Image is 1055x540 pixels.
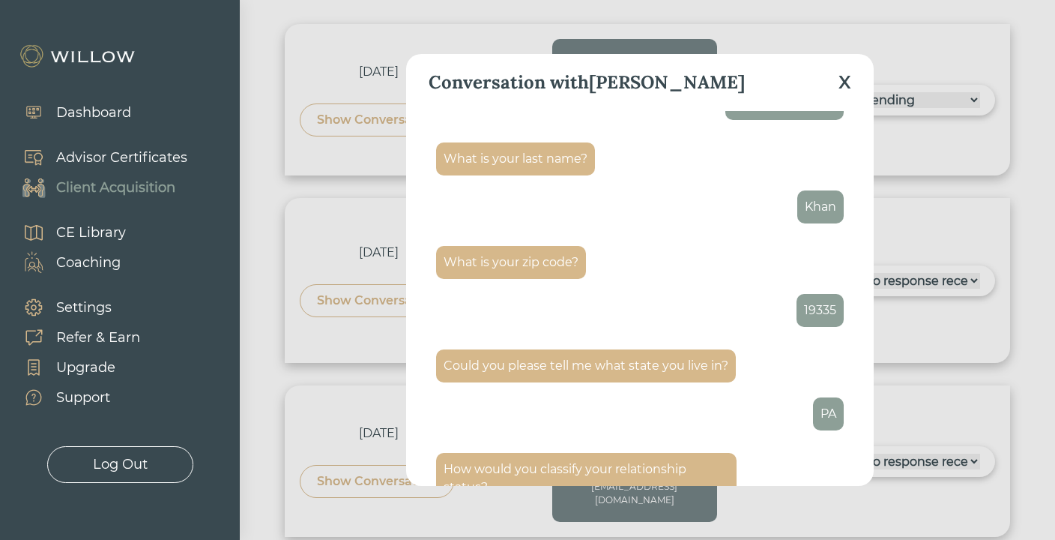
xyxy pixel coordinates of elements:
div: Log Out [93,454,148,475]
div: What is your last name? [444,150,587,168]
div: What is your zip code? [444,253,578,271]
div: 19335 [804,301,836,319]
a: Advisor Certificates [7,142,187,172]
div: Could you please tell me what state you live in? [444,357,728,375]
div: CE Library [56,223,126,243]
a: Dashboard [7,97,131,127]
div: Refer & Earn [56,328,140,348]
div: Dashboard [56,103,131,123]
a: Upgrade [7,352,140,382]
div: Coaching [56,253,121,273]
div: Advisor Certificates [56,148,187,168]
div: Upgrade [56,358,115,378]
a: Client Acquisition [7,172,187,202]
div: PA [820,405,836,423]
a: CE Library [7,217,126,247]
a: Coaching [7,247,126,277]
div: X [838,69,851,96]
div: Settings [56,298,112,318]
a: Settings [7,292,140,322]
a: Refer & Earn [7,322,140,352]
div: How would you classify your relationship status? [444,460,728,496]
div: Support [56,388,110,408]
div: Conversation with [PERSON_NAME] [429,69,745,96]
div: Khan [805,198,836,216]
img: Willow [19,44,139,68]
div: Client Acquisition [56,178,175,198]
